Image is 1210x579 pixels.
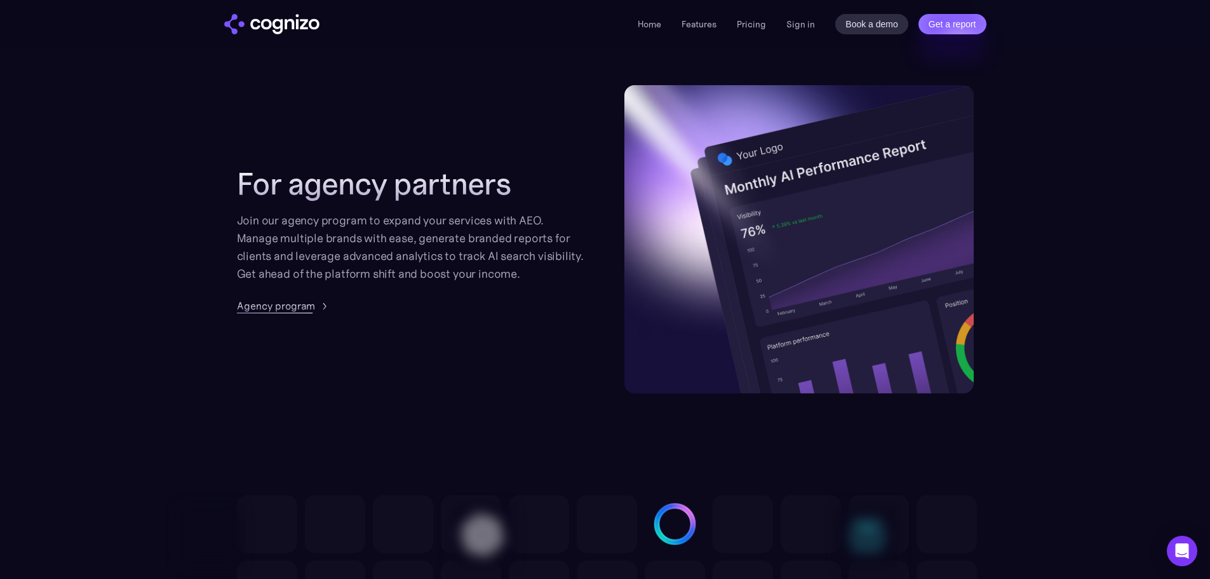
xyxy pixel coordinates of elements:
a: Home [638,18,661,30]
div: Open Intercom Messenger [1167,536,1197,566]
a: Features [682,18,716,30]
a: Agency program [237,298,330,313]
a: Pricing [737,18,766,30]
a: Get a report [918,14,986,34]
img: cognizo logo [224,14,319,34]
a: home [224,14,319,34]
div: Agency program [237,298,315,313]
div: Join our agency program to expand your services with AEO. Manage multiple brands with ease, gener... [237,212,586,283]
a: Sign in [786,17,815,32]
a: Book a demo [835,14,908,34]
h2: For agency partners [237,166,586,201]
